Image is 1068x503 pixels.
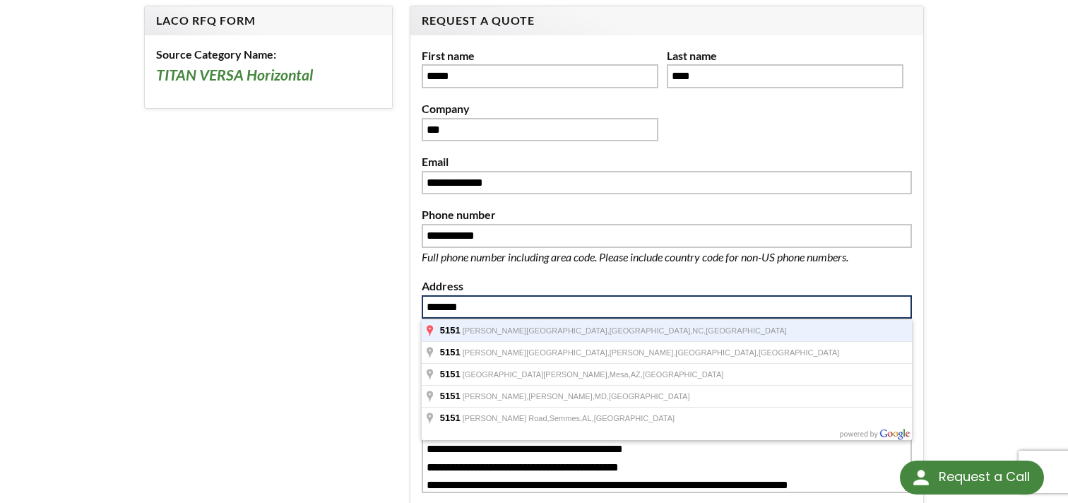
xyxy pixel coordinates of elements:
label: Phone number [422,206,913,224]
span: [PERSON_NAME], [528,392,595,401]
b: Source Category Name: [156,47,276,61]
span: [PERSON_NAME], [610,348,676,357]
span: 5151 [440,391,461,401]
label: Email [422,153,913,171]
span: AZ, [631,370,643,379]
span: [GEOGRAPHIC_DATA] [594,414,675,422]
span: [PERSON_NAME][GEOGRAPHIC_DATA], [463,326,610,335]
label: Company [422,100,658,118]
h4: Request A Quote [422,13,913,28]
span: NC, [692,326,706,335]
span: [GEOGRAPHIC_DATA] [643,370,724,379]
span: [PERSON_NAME][GEOGRAPHIC_DATA], [463,348,610,357]
span: Mesa, [610,370,631,379]
div: Request a Call [900,461,1044,495]
h4: LACO RFQ Form [156,13,381,28]
span: Semmes, [550,414,582,422]
span: [PERSON_NAME] Road, [463,414,550,422]
p: Full phone number including area code. Please include country code for non-US phone numbers. [422,248,895,266]
span: [PERSON_NAME], [463,392,529,401]
span: [GEOGRAPHIC_DATA] [609,392,690,401]
span: [GEOGRAPHIC_DATA] [706,326,787,335]
span: [GEOGRAPHIC_DATA][PERSON_NAME], [463,370,610,379]
span: 5151 [440,369,461,379]
label: Address [422,277,913,295]
span: 5151 [440,347,461,357]
label: First name [422,47,658,65]
img: round button [910,466,932,489]
span: AL, [582,414,594,422]
span: [GEOGRAPHIC_DATA], [610,326,693,335]
label: Last name [667,47,903,65]
span: [GEOGRAPHIC_DATA] [759,348,840,357]
div: Request a Call [939,461,1030,493]
span: 5151 [440,325,461,336]
span: MD, [595,392,609,401]
h3: TITAN VERSA Horizontal [156,66,381,85]
span: 5151 [440,413,461,423]
span: [GEOGRAPHIC_DATA], [675,348,759,357]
